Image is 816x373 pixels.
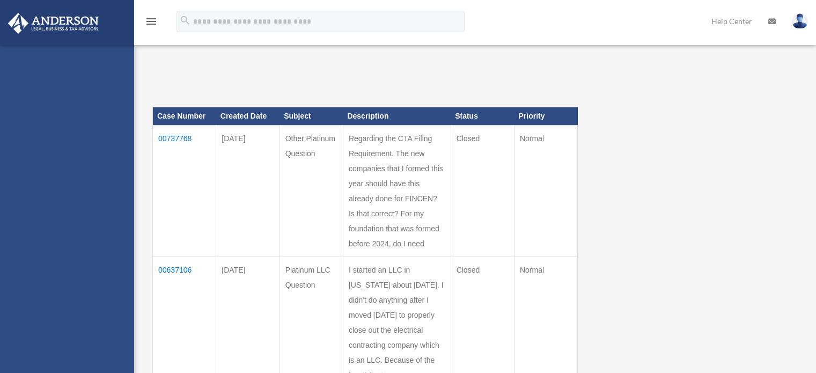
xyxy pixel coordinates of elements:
td: Other Platinum Question [280,126,343,257]
th: Case Number [153,107,216,126]
th: Subject [280,107,343,126]
img: Anderson Advisors Platinum Portal [5,13,102,34]
i: menu [145,15,158,28]
a: menu [145,19,158,28]
td: Normal [514,126,577,257]
td: [DATE] [216,126,280,257]
img: User Pic [792,13,808,29]
th: Priority [514,107,577,126]
i: search [179,14,191,26]
td: Closed [451,126,514,257]
td: Regarding the CTA Filing Requirement. The new companies that I formed this year should have this ... [343,126,451,257]
th: Created Date [216,107,280,126]
th: Description [343,107,451,126]
td: 00737768 [153,126,216,257]
th: Status [451,107,514,126]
